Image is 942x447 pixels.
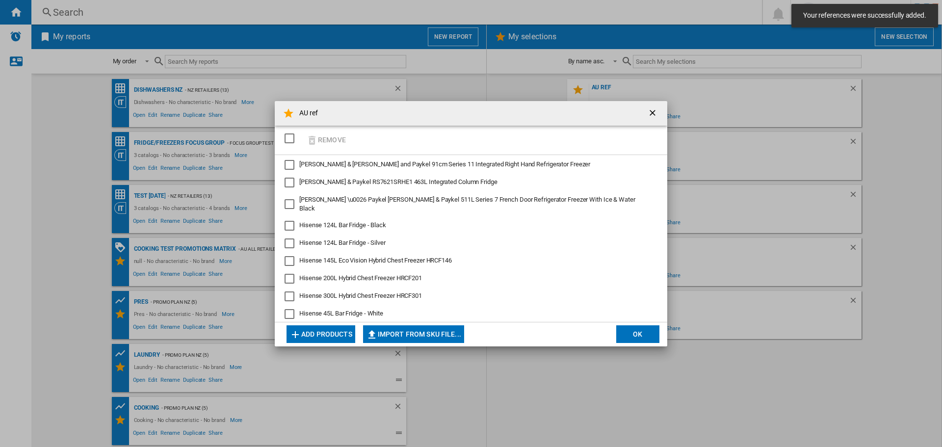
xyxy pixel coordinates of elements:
[299,274,422,282] span: Hisense 200L Hybrid Chest Freezer HRCF201
[285,309,650,319] md-checkbox: Hisense 45L Bar Fridge - White
[303,129,349,152] button: Remove
[648,108,659,120] ng-md-icon: getI18NText('BUTTONS.CLOSE_DIALOG')
[294,108,318,118] h4: AU ref
[285,238,650,248] md-checkbox: Hisense 124L Bar Fridge - Silver
[285,221,650,231] md-checkbox: Hisense 124L Bar Fridge - Black
[285,195,650,213] md-checkbox: Fisher \u0026 Paykel Fisher & Paykel 511L Series 7 French Door Refrigerator Freezer With Ice & Wa...
[285,131,299,147] md-checkbox: SELECTIONS.EDITION_POPUP.SELECT_DESELECT
[285,178,650,187] md-checkbox: Fisher & Paykel RS7621SRHE1 463L Integrated Column Fridge
[285,160,650,170] md-checkbox: Fisher & Paykel Fisher and Paykel 91cm Series 11 Integrated Right Hand Refrigerator Freezer
[616,325,659,343] button: OK
[285,291,650,301] md-checkbox: Hisense 300L Hybrid Chest Freezer HRCF301
[299,178,497,185] span: [PERSON_NAME] & Paykel RS7621SRHE1 463L Integrated Column Fridge
[299,239,386,246] span: Hisense 124L Bar Fridge - Silver
[800,11,929,21] span: Your references were successfully added.
[299,196,635,212] span: [PERSON_NAME] \u0026 Paykel [PERSON_NAME] & Paykel 511L Series 7 French Door Refrigerator Freezer...
[287,325,355,343] button: Add products
[363,325,464,343] button: Import from SKU file...
[299,310,383,317] span: Hisense 45L Bar Fridge - White
[644,104,663,123] button: getI18NText('BUTTONS.CLOSE_DIALOG')
[299,257,452,264] span: Hisense 145L Eco Vision Hybrid Chest Freezer HRCF146
[299,292,422,299] span: Hisense 300L Hybrid Chest Freezer HRCF301
[285,274,650,284] md-checkbox: Hisense 200L Hybrid Chest Freezer HRCF201
[285,256,650,266] md-checkbox: Hisense 145L Eco Vision Hybrid Chest Freezer HRCF146
[299,221,386,229] span: Hisense 124L Bar Fridge - Black
[299,160,590,168] span: [PERSON_NAME] & [PERSON_NAME] and Paykel 91cm Series 11 Integrated Right Hand Refrigerator Freezer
